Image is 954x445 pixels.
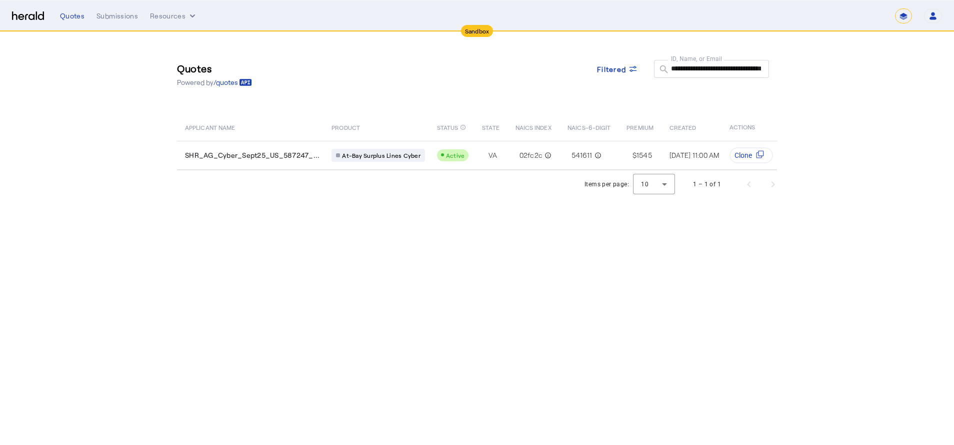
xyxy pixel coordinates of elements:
[185,150,319,160] span: SHR_AG_Cyber_Sept25_US_587247_...
[150,11,197,21] button: Resources dropdown menu
[597,64,626,74] span: Filtered
[446,152,465,159] span: Active
[185,122,235,132] span: APPLICANT NAME
[669,151,719,159] span: [DATE] 11:00 AM
[331,122,360,132] span: PRODUCT
[177,77,252,87] p: Powered by
[519,150,543,160] span: 02fc2c
[342,151,420,159] span: At-Bay Surplus Lines Cyber
[734,150,752,160] span: Clone
[669,122,696,132] span: CREATED
[177,113,925,170] table: Table view of all quotes submitted by your platform
[636,150,652,160] span: 1545
[213,77,252,87] a: /quotes
[437,122,458,132] span: STATUS
[626,122,653,132] span: PREMIUM
[460,122,466,133] mat-icon: info_outline
[584,179,629,189] div: Items per page:
[671,55,722,62] mat-label: ID, Name, or Email
[488,150,497,160] span: VA
[693,179,721,189] div: 1 – 1 of 1
[12,11,44,21] img: Herald Logo
[60,11,84,21] div: Quotes
[632,150,636,160] span: $
[592,150,601,160] mat-icon: info_outline
[542,150,551,160] mat-icon: info_outline
[589,60,646,78] button: Filtered
[96,11,138,21] div: Submissions
[567,122,610,132] span: NAICS-6-DIGIT
[654,64,671,76] mat-icon: search
[177,61,252,75] h3: Quotes
[461,25,493,37] div: Sandbox
[571,150,592,160] span: 541611
[721,113,777,141] th: ACTIONS
[729,147,773,163] button: Clone
[482,122,499,132] span: STATE
[515,122,551,132] span: NAICS INDEX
